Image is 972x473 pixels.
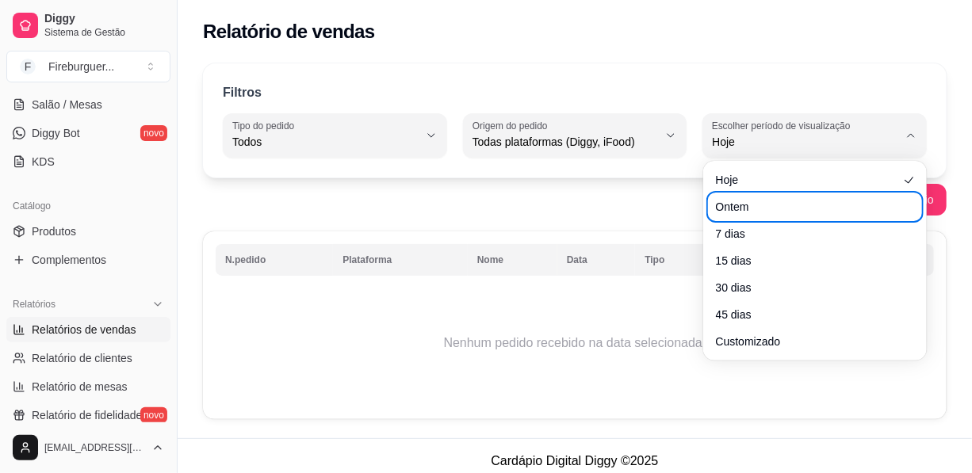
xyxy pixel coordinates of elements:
[44,441,145,454] span: [EMAIL_ADDRESS][DOMAIN_NAME]
[32,407,142,423] span: Relatório de fidelidade
[716,226,899,242] span: 7 dias
[6,193,170,219] div: Catálogo
[712,134,898,150] span: Hoje
[716,172,899,188] span: Hoje
[48,59,114,74] div: Fireburguer ...
[44,12,164,26] span: Diggy
[32,154,55,170] span: KDS
[468,244,557,276] th: Nome
[473,119,553,132] label: Origem do pedido
[716,334,899,349] span: Customizado
[203,19,375,44] h2: Relatório de vendas
[216,244,333,276] th: N.pedido
[32,125,80,141] span: Diggy Bot
[333,244,467,276] th: Plataforma
[32,350,132,366] span: Relatório de clientes
[32,223,76,239] span: Produtos
[44,26,164,39] span: Sistema de Gestão
[32,252,106,268] span: Complementos
[557,244,636,276] th: Data
[32,322,136,338] span: Relatórios de vendas
[32,379,128,395] span: Relatório de mesas
[223,83,262,102] p: Filtros
[32,97,102,113] span: Salão / Mesas
[716,280,899,296] span: 30 dias
[635,244,712,276] th: Tipo
[232,134,419,150] span: Todos
[232,119,300,132] label: Tipo do pedido
[473,134,659,150] span: Todas plataformas (Diggy, iFood)
[716,199,899,215] span: Ontem
[13,298,55,311] span: Relatórios
[6,51,170,82] button: Select a team
[716,253,899,269] span: 15 dias
[216,280,934,406] td: Nenhum pedido recebido na data selecionada.
[20,59,36,74] span: F
[712,119,855,132] label: Escolher período de visualização
[716,307,899,322] span: 45 dias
